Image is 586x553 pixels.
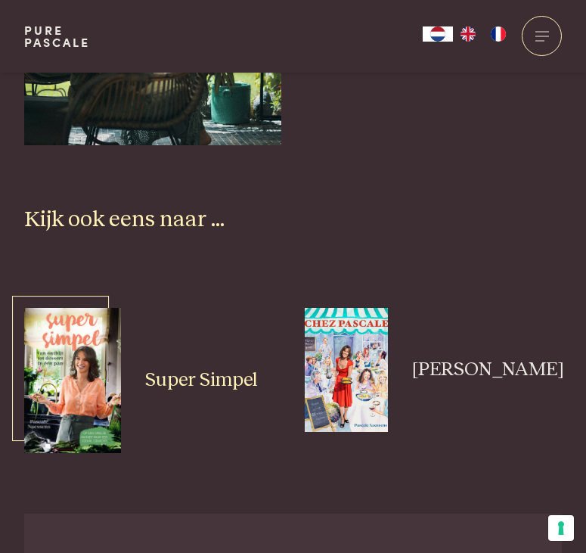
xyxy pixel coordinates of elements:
h3: Super Simpel [145,368,281,393]
ul: Language list [453,26,513,42]
div: Language [423,26,453,42]
a: EN [453,26,483,42]
a: FR [483,26,513,42]
a: PurePascale [24,24,90,48]
h3: [PERSON_NAME] [412,358,562,382]
a: Chez Pascale [PERSON_NAME] [305,308,562,433]
button: Uw voorkeuren voor toestemming voor trackingtechnologieën [548,515,574,541]
img: Super Simpel [24,308,121,453]
img: Chez Pascale [305,308,388,433]
a: NL [423,26,453,42]
h2: Kijk ook eens naar ... [24,206,562,234]
a: Super Simpel Super Simpel [24,308,281,453]
aside: Language selected: Nederlands [423,26,513,42]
